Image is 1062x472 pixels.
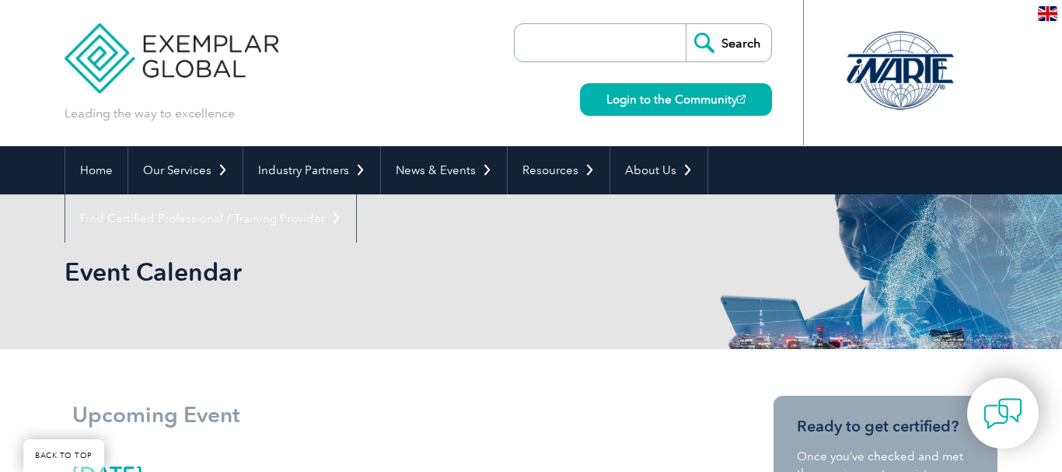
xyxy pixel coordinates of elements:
img: open_square.png [737,95,746,103]
img: en [1038,6,1057,21]
a: Login to the Community [580,83,772,116]
a: Home [65,146,128,194]
p: Leading the way to excellence [65,105,235,122]
h3: Ready to get certified? [797,417,974,436]
input: Search [686,24,771,61]
h1: Upcoming Event [72,404,710,425]
img: contact-chat.png [983,394,1022,433]
a: Our Services [128,146,243,194]
a: News & Events [381,146,507,194]
h1: Event Calendar [65,257,662,287]
a: Resources [508,146,610,194]
a: BACK TO TOP [23,439,104,472]
a: Find Certified Professional / Training Provider [65,194,356,243]
a: About Us [610,146,707,194]
a: Industry Partners [243,146,380,194]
